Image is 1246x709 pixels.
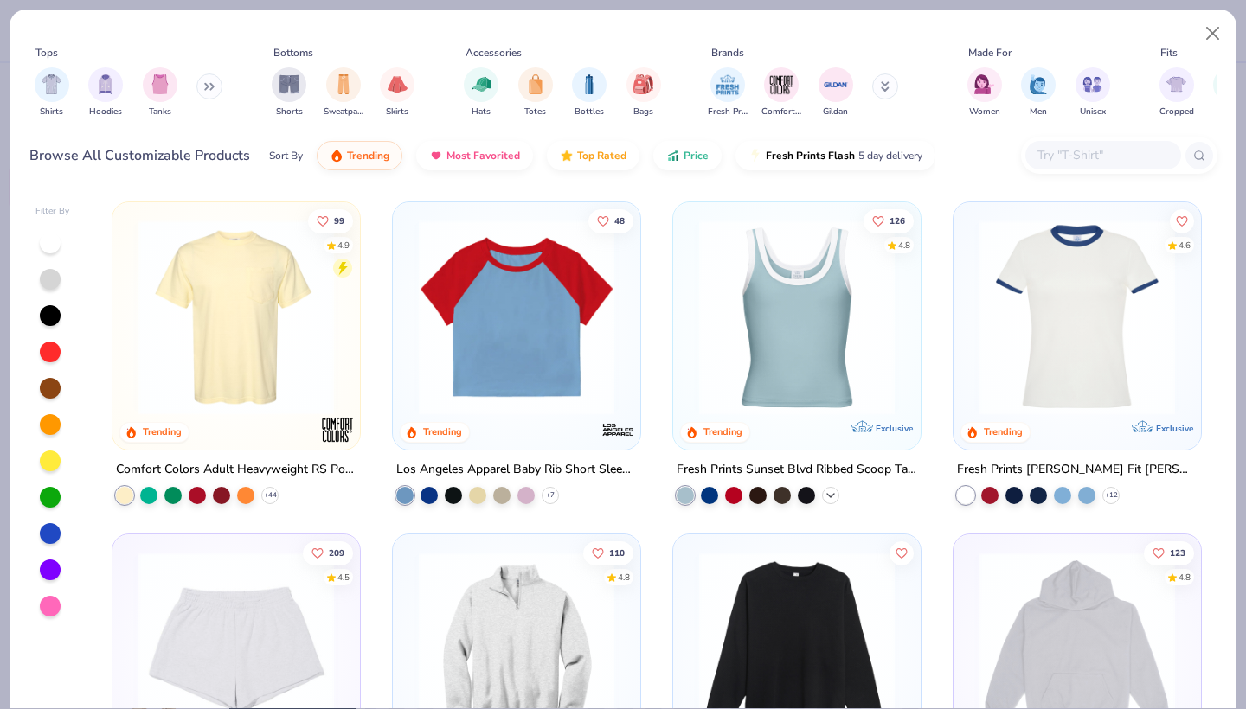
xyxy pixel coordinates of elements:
[264,489,277,500] span: + 44
[601,412,635,446] img: Los Angeles Apparel logo
[130,219,343,414] img: 284e3bdb-833f-4f21-a3b0-720291adcbd9
[864,208,914,233] button: Like
[618,572,630,584] div: 4.8
[380,67,414,118] button: filter button
[768,72,794,98] img: Comfort Colors Image
[96,74,115,94] img: Hoodies Image
[968,45,1012,61] div: Made For
[1029,74,1048,94] img: Men Image
[269,148,303,163] div: Sort By
[324,105,363,118] span: Sweatpants
[626,67,661,118] div: filter for Bags
[823,72,849,98] img: Gildan Image
[466,45,522,61] div: Accessories
[969,105,1000,118] span: Women
[143,67,177,118] button: filter button
[823,105,848,118] span: Gildan
[1160,45,1178,61] div: Fits
[1076,67,1110,118] button: filter button
[524,105,546,118] span: Totes
[1021,67,1056,118] button: filter button
[386,105,408,118] span: Skirts
[464,67,498,118] div: filter for Hats
[380,67,414,118] div: filter for Skirts
[338,572,350,584] div: 4.5
[1080,105,1106,118] span: Unisex
[116,458,356,480] div: Comfort Colors Adult Heavyweight RS Pocket T-Shirt
[708,105,748,118] span: Fresh Prints
[272,67,306,118] button: filter button
[1144,541,1194,565] button: Like
[708,67,748,118] button: filter button
[1166,74,1186,94] img: Cropped Image
[1179,572,1191,584] div: 4.8
[711,45,744,61] div: Brands
[609,549,625,558] span: 110
[410,219,623,414] img: 1633acb1-e9a5-445a-8601-4ed2dacc642d
[546,489,555,500] span: + 7
[653,141,722,170] button: Price
[560,149,574,163] img: TopRated.gif
[304,541,354,565] button: Like
[819,67,853,118] button: filter button
[309,208,354,233] button: Like
[472,74,491,94] img: Hats Image
[518,67,553,118] button: filter button
[29,145,250,166] div: Browse All Customizable Products
[143,67,177,118] div: filter for Tanks
[317,141,402,170] button: Trending
[1036,145,1169,165] input: Try "T-Shirt"
[1159,67,1194,118] button: filter button
[577,149,626,163] span: Top Rated
[971,219,1184,414] img: 10adaec1-cca8-4d85-a768-f31403859a58
[1155,422,1192,433] span: Exclusive
[35,67,69,118] button: filter button
[819,67,853,118] div: filter for Gildan
[396,458,637,480] div: Los Angeles Apparel Baby Rib Short Sleeve Raglan
[388,74,408,94] img: Skirts Image
[890,541,914,565] button: Like
[1104,489,1117,500] span: + 12
[320,412,355,446] img: Comfort Colors logo
[40,105,63,118] span: Shirts
[89,105,122,118] span: Hoodies
[1197,17,1230,50] button: Close
[1179,239,1191,252] div: 4.6
[715,72,741,98] img: Fresh Prints Image
[151,74,170,94] img: Tanks Image
[572,67,607,118] button: filter button
[761,105,801,118] span: Comfort Colors
[583,541,633,565] button: Like
[1159,67,1194,118] div: filter for Cropped
[416,141,533,170] button: Most Favorited
[88,67,123,118] div: filter for Hoodies
[1021,67,1056,118] div: filter for Men
[1082,74,1102,94] img: Unisex Image
[1076,67,1110,118] div: filter for Unisex
[335,216,345,225] span: 99
[35,45,58,61] div: Tops
[547,141,639,170] button: Top Rated
[35,67,69,118] div: filter for Shirts
[633,105,653,118] span: Bags
[526,74,545,94] img: Totes Image
[1170,208,1194,233] button: Like
[334,74,353,94] img: Sweatpants Image
[614,216,625,225] span: 48
[429,149,443,163] img: most_fav.gif
[472,105,491,118] span: Hats
[766,149,855,163] span: Fresh Prints Flash
[272,67,306,118] div: filter for Shorts
[338,239,350,252] div: 4.9
[967,67,1002,118] div: filter for Women
[88,67,123,118] button: filter button
[42,74,61,94] img: Shirts Image
[347,149,389,163] span: Trending
[446,149,520,163] span: Most Favorited
[575,105,604,118] span: Bottles
[279,74,299,94] img: Shorts Image
[633,74,652,94] img: Bags Image
[572,67,607,118] div: filter for Bottles
[273,45,313,61] div: Bottoms
[276,105,303,118] span: Shorts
